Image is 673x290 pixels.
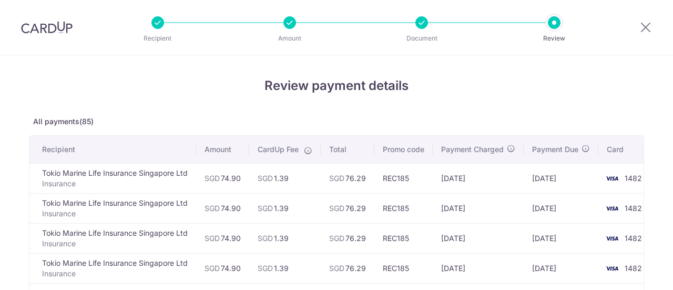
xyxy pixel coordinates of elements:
[196,163,249,193] td: 74.90
[598,136,655,163] th: Card
[42,208,188,219] p: Insurance
[524,253,598,283] td: [DATE]
[249,223,321,253] td: 1.39
[515,33,593,44] p: Review
[433,223,524,253] td: [DATE]
[524,223,598,253] td: [DATE]
[532,144,578,155] span: Payment Due
[433,253,524,283] td: [DATE]
[383,33,461,44] p: Document
[42,238,188,249] p: Insurance
[329,174,344,183] span: SGD
[258,144,299,155] span: CardUp Fee
[205,264,220,273] span: SGD
[29,136,196,163] th: Recipient
[196,136,249,163] th: Amount
[601,202,623,215] img: <span class="translation_missing" title="translation missing: en.account_steps.new_confirm_form.b...
[29,116,644,127] p: All payments(85)
[29,253,196,283] td: Tokio Marine Life Insurance Singapore Ltd
[625,204,642,213] span: 1482
[374,223,433,253] td: REC185
[258,264,273,273] span: SGD
[258,234,273,243] span: SGD
[205,204,220,213] span: SGD
[433,193,524,223] td: [DATE]
[374,163,433,193] td: REC185
[321,163,374,193] td: 76.29
[29,76,644,95] h4: Review payment details
[119,33,197,44] p: Recipient
[601,172,623,185] img: <span class="translation_missing" title="translation missing: en.account_steps.new_confirm_form.b...
[42,178,188,189] p: Insurance
[601,232,623,245] img: <span class="translation_missing" title="translation missing: en.account_steps.new_confirm_form.b...
[374,136,433,163] th: Promo code
[196,223,249,253] td: 74.90
[249,193,321,223] td: 1.39
[321,253,374,283] td: 76.29
[321,193,374,223] td: 76.29
[329,234,344,243] span: SGD
[29,193,196,223] td: Tokio Marine Life Insurance Singapore Ltd
[433,163,524,193] td: [DATE]
[329,204,344,213] span: SGD
[249,253,321,283] td: 1.39
[196,193,249,223] td: 74.90
[21,21,73,34] img: CardUp
[321,136,374,163] th: Total
[251,33,329,44] p: Amount
[29,223,196,253] td: Tokio Marine Life Insurance Singapore Ltd
[196,253,249,283] td: 74.90
[42,268,188,279] p: Insurance
[374,193,433,223] td: REC185
[258,204,273,213] span: SGD
[29,163,196,193] td: Tokio Marine Life Insurance Singapore Ltd
[258,174,273,183] span: SGD
[321,223,374,253] td: 76.29
[524,193,598,223] td: [DATE]
[441,144,504,155] span: Payment Charged
[606,258,662,285] iframe: Opens a widget where you can find more information
[205,174,220,183] span: SGD
[625,234,642,243] span: 1482
[249,163,321,193] td: 1.39
[524,163,598,193] td: [DATE]
[329,264,344,273] span: SGD
[205,234,220,243] span: SGD
[374,253,433,283] td: REC185
[601,262,623,275] img: <span class="translation_missing" title="translation missing: en.account_steps.new_confirm_form.b...
[625,174,642,183] span: 1482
